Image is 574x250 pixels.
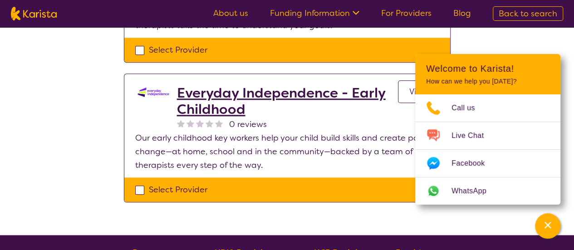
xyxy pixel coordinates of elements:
[229,118,267,131] span: 0 reviews
[415,177,560,205] a: Web link opens in a new tab.
[186,119,194,127] img: nonereviewstar
[270,8,359,19] a: Funding Information
[499,8,557,19] span: Back to search
[426,63,549,74] h2: Welcome to Karista!
[215,119,223,127] img: nonereviewstar
[451,101,486,115] span: Call us
[11,7,57,20] img: Karista logo
[415,54,560,205] div: Channel Menu
[135,131,439,172] p: Our early childhood key workers help your child build skills and create positive change—at home, ...
[381,8,432,19] a: For Providers
[409,86,428,97] span: View
[177,85,398,118] a: Everyday Independence - Early Childhood
[398,80,439,103] a: View
[451,157,496,170] span: Facebook
[453,8,471,19] a: Blog
[535,213,560,239] button: Channel Menu
[177,119,185,127] img: nonereviewstar
[493,6,563,21] a: Back to search
[206,119,213,127] img: nonereviewstar
[451,129,495,142] span: Live Chat
[135,85,172,99] img: kdssqoqrr0tfqzmv8ac0.png
[213,8,248,19] a: About us
[451,184,497,198] span: WhatsApp
[415,94,560,205] ul: Choose channel
[426,78,549,85] p: How can we help you [DATE]?
[196,119,204,127] img: nonereviewstar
